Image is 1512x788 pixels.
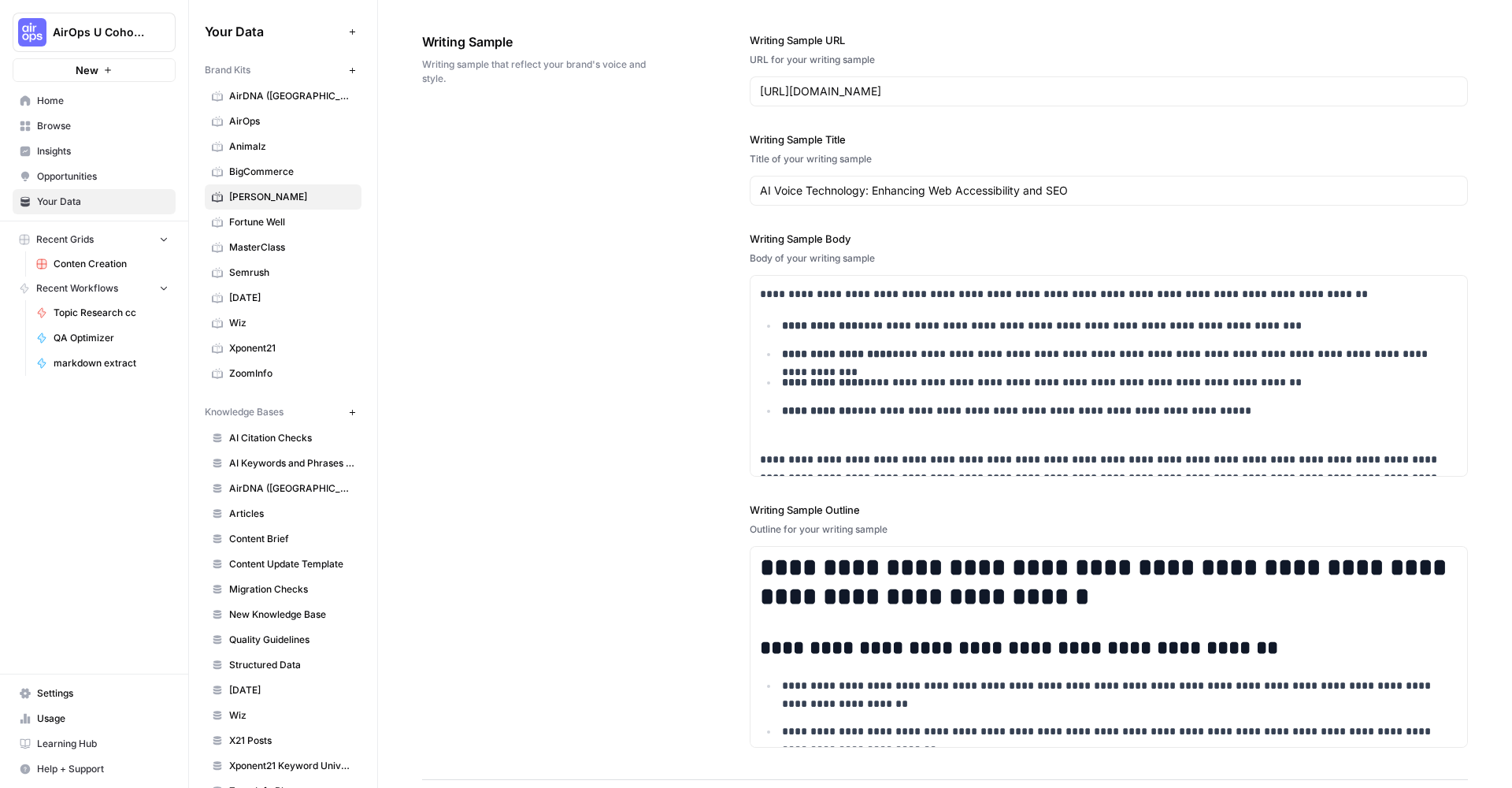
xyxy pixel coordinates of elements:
[229,366,354,381] span: ZoomInfo
[229,708,354,723] span: Wiz
[229,658,354,672] span: Structured Data
[36,232,94,247] span: Recent Grids
[205,336,361,361] a: Xponent21
[229,190,354,204] span: [PERSON_NAME]
[229,532,354,546] span: Content Brief
[13,681,176,706] a: Settings
[750,231,1468,247] label: Writing Sample Body
[229,114,354,128] span: AirOps
[13,189,176,214] a: Your Data
[229,316,354,330] span: Wiz
[205,526,361,552] a: Content Brief
[229,608,354,622] span: New Knowledge Base
[229,734,354,748] span: X21 Posts
[205,285,361,310] a: [DATE]
[54,356,169,370] span: markdown extract
[750,132,1468,147] label: Writing Sample Title
[29,300,176,325] a: Topic Research cc
[229,266,354,280] span: Semrush
[750,32,1468,48] label: Writing Sample URL
[205,501,361,526] a: Articles
[760,183,1458,199] input: Game Day Gear Guide
[205,426,361,451] a: AI Citation Checks
[37,712,169,726] span: Usage
[13,58,176,82] button: New
[37,762,169,776] span: Help + Support
[205,577,361,602] a: Migration Checks
[229,683,354,697] span: [DATE]
[205,210,361,235] a: Fortune Well
[205,703,361,728] a: Wiz
[13,113,176,139] a: Browse
[422,58,661,86] span: Writing sample that reflect your brand's voice and style.
[13,228,176,251] button: Recent Grids
[54,306,169,320] span: Topic Research cc
[13,277,176,300] button: Recent Workflows
[29,251,176,277] a: Conten Creation
[13,164,176,189] a: Opportunities
[229,165,354,179] span: BigCommerce
[205,159,361,184] a: BigCommerce
[13,88,176,113] a: Home
[37,686,169,701] span: Settings
[205,602,361,627] a: New Knowledge Base
[229,481,354,496] span: AirDNA ([GEOGRAPHIC_DATA])
[750,53,1468,67] div: URL for your writing sample
[229,633,354,647] span: Quality Guidelines
[54,257,169,271] span: Conten Creation
[13,756,176,782] button: Help + Support
[18,18,46,46] img: AirOps U Cohort 1 Logo
[229,89,354,103] span: AirDNA ([GEOGRAPHIC_DATA])
[229,582,354,597] span: Migration Checks
[37,94,169,108] span: Home
[53,24,148,40] span: AirOps U Cohort 1
[229,341,354,355] span: Xponent21
[229,139,354,154] span: Animalz
[13,13,176,52] button: Workspace: AirOps U Cohort 1
[422,32,661,51] span: Writing Sample
[29,351,176,376] a: markdown extract
[205,627,361,652] a: Quality Guidelines
[205,361,361,386] a: ZoomInfo
[205,678,361,703] a: [DATE]
[229,291,354,305] span: [DATE]
[205,552,361,577] a: Content Update Template
[205,476,361,501] a: AirDNA ([GEOGRAPHIC_DATA])
[37,169,169,184] span: Opportunities
[205,235,361,260] a: MasterClass
[229,215,354,229] span: Fortune Well
[229,759,354,773] span: Xponent21 Keyword Universe
[36,281,118,295] span: Recent Workflows
[29,325,176,351] a: QA Optimizer
[205,63,250,77] span: Brand Kits
[205,260,361,285] a: Semrush
[13,706,176,731] a: Usage
[205,405,283,419] span: Knowledge Bases
[37,195,169,209] span: Your Data
[13,139,176,164] a: Insights
[205,753,361,779] a: Xponent21 Keyword Universe
[205,728,361,753] a: X21 Posts
[750,152,1468,166] div: Title of your writing sample
[205,84,361,109] a: AirDNA ([GEOGRAPHIC_DATA])
[205,184,361,210] a: [PERSON_NAME]
[229,240,354,255] span: MasterClass
[229,557,354,571] span: Content Update Template
[205,109,361,134] a: AirOps
[13,731,176,756] a: Learning Hub
[37,737,169,751] span: Learning Hub
[205,451,361,476] a: AI Keywords and Phrases to Avoid
[750,251,1468,266] div: Body of your writing sample
[76,62,98,78] span: New
[750,502,1468,518] label: Writing Sample Outline
[205,22,343,41] span: Your Data
[205,310,361,336] a: Wiz
[54,331,169,345] span: QA Optimizer
[37,119,169,133] span: Browse
[229,507,354,521] span: Articles
[229,456,354,470] span: AI Keywords and Phrases to Avoid
[750,522,1468,537] div: Outline for your writing sample
[205,652,361,678] a: Structured Data
[37,144,169,158] span: Insights
[760,84,1458,99] input: www.sundaysoccer.com/game-day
